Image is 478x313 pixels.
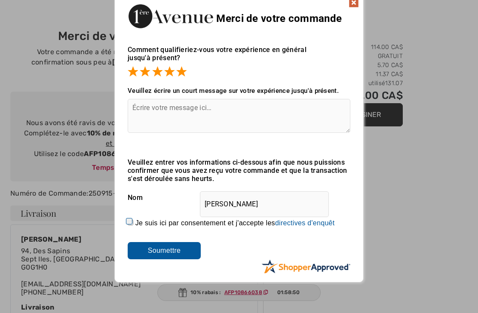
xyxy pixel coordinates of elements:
[128,2,214,31] img: Merci de votre commande
[275,219,335,227] a: directives d'enquêt
[135,219,335,227] label: Je suis ici par consentement et j'accepte les
[128,242,201,259] input: Soumettre
[128,158,350,183] div: Veuillez entrer vos informations ci-dessous afin que nous puissions confirmer que vous avez reçu ...
[128,87,350,95] div: Veuillez écrire un court message sur votre expérience jusqu'à présent.
[128,37,350,78] div: Comment qualifieriez-vous votre expérience en général jusqu'à présent?
[128,187,350,209] div: Nom
[216,12,342,25] span: Merci de votre commande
